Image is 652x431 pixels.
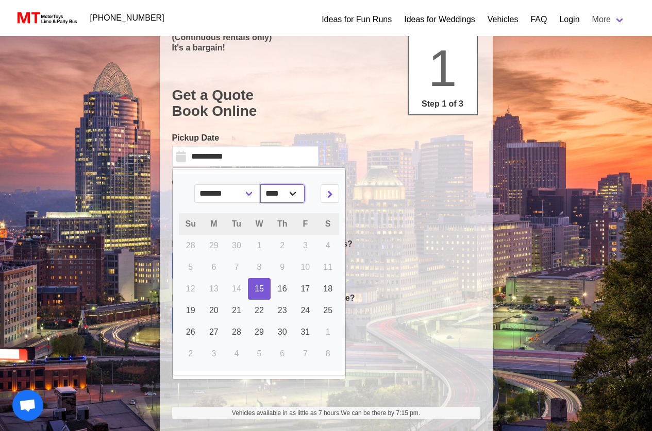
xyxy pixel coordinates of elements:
[271,300,294,321] a: 23
[209,241,219,250] span: 29
[303,241,308,250] span: 3
[257,263,262,271] span: 8
[316,278,339,300] a: 18
[186,306,195,315] span: 19
[186,219,196,228] span: Su
[203,300,225,321] a: 20
[225,321,248,343] a: 28
[255,219,263,228] span: W
[232,408,420,418] span: Vehicles available in as little as 7 hours.
[278,327,287,336] span: 30
[172,132,319,144] label: Pickup Date
[209,284,219,293] span: 13
[232,306,241,315] span: 21
[271,278,294,300] a: 16
[255,327,264,336] span: 29
[257,349,262,358] span: 5
[341,409,420,417] span: We can be there by 7:15 pm.
[294,300,316,321] a: 24
[234,263,239,271] span: 7
[257,241,262,250] span: 1
[278,306,287,315] span: 23
[300,327,310,336] span: 31
[234,349,239,358] span: 4
[255,284,264,293] span: 15
[300,306,310,315] span: 24
[530,13,547,26] a: FAQ
[300,263,310,271] span: 10
[325,219,331,228] span: S
[209,306,219,315] span: 20
[271,321,294,343] a: 30
[303,219,308,228] span: F
[316,300,339,321] a: 25
[186,284,195,293] span: 12
[404,13,475,26] a: Ideas for Weddings
[84,8,171,28] a: [PHONE_NUMBER]
[280,349,285,358] span: 6
[428,39,457,97] span: 1
[12,390,43,421] div: Open chat
[186,327,195,336] span: 26
[172,32,480,42] p: (Continuous rentals only)
[248,321,271,343] a: 29
[14,11,78,25] img: MotorToys Logo
[232,284,241,293] span: 14
[188,349,193,358] span: 2
[322,13,392,26] a: Ideas for Fun Runs
[179,300,203,321] a: 19
[232,327,241,336] span: 28
[248,278,271,300] a: 15
[326,349,330,358] span: 8
[255,306,264,315] span: 22
[211,349,216,358] span: 3
[225,300,248,321] a: 21
[586,9,631,30] a: More
[488,13,519,26] a: Vehicles
[172,87,480,119] h1: Get a Quote Book Online
[278,284,287,293] span: 16
[294,321,316,343] a: 31
[294,278,316,300] a: 17
[232,219,241,228] span: Tu
[172,43,480,53] p: It's a bargain!
[323,263,332,271] span: 11
[186,241,195,250] span: 28
[211,263,216,271] span: 6
[232,241,241,250] span: 30
[280,263,285,271] span: 9
[303,349,308,358] span: 7
[209,327,219,336] span: 27
[210,219,217,228] span: M
[326,241,330,250] span: 4
[326,327,330,336] span: 1
[300,284,310,293] span: 17
[323,306,332,315] span: 25
[280,241,285,250] span: 2
[413,98,473,110] p: Step 1 of 3
[277,219,288,228] span: Th
[248,300,271,321] a: 22
[179,321,203,343] a: 26
[559,13,579,26] a: Login
[188,263,193,271] span: 5
[323,284,332,293] span: 18
[203,321,225,343] a: 27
